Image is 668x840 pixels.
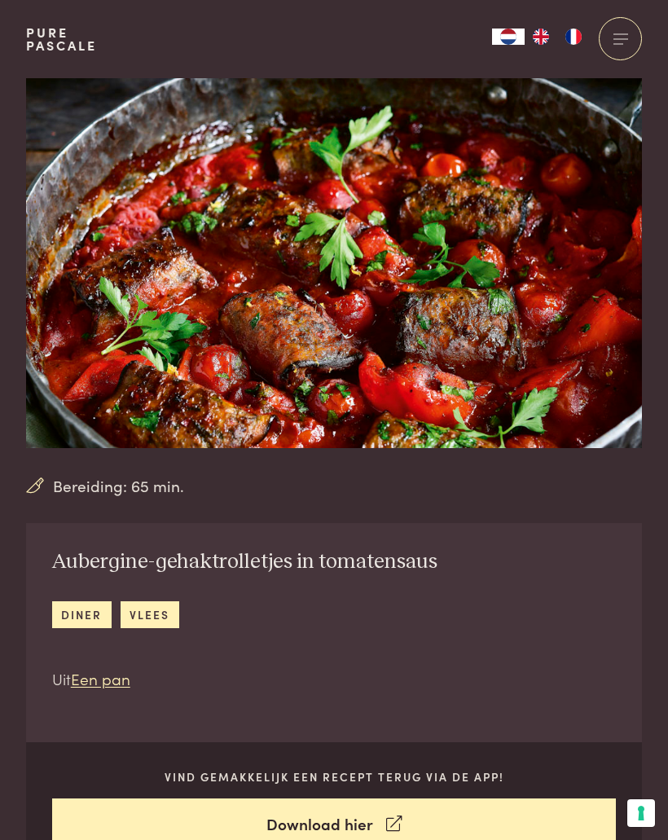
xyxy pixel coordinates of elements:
span: Bereiding: 65 min. [53,474,184,498]
div: Language [492,29,525,45]
img: Aubergine-gehaktrolletjes in tomatensaus [26,78,642,448]
a: PurePascale [26,26,97,52]
ul: Language list [525,29,590,45]
a: FR [557,29,590,45]
p: Uit [52,667,437,691]
a: EN [525,29,557,45]
button: Uw voorkeuren voor toestemming voor trackingtechnologieën [627,799,655,827]
a: Een pan [71,667,130,689]
a: NL [492,29,525,45]
p: Vind gemakkelijk een recept terug via de app! [52,768,617,785]
a: diner [52,601,112,628]
aside: Language selected: Nederlands [492,29,590,45]
a: vlees [121,601,179,628]
h2: Aubergine-gehaktrolletjes in tomatensaus [52,549,437,575]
